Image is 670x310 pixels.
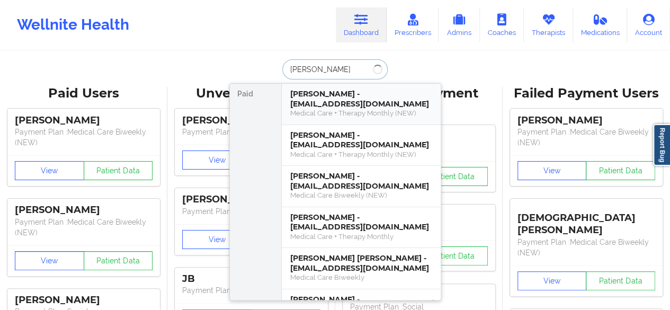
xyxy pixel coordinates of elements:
[290,109,432,118] div: Medical Care + Therapy Monthly (NEW)
[182,206,320,217] p: Payment Plan : Unmatched Plan
[510,85,663,102] div: Failed Payment Users
[182,127,320,137] p: Payment Plan : Unmatched Plan
[182,273,320,285] div: JB
[290,232,432,241] div: Medical Care + Therapy Monthly
[290,171,432,191] div: [PERSON_NAME] - [EMAIL_ADDRESS][DOMAIN_NAME]
[290,212,432,232] div: [PERSON_NAME] - [EMAIL_ADDRESS][DOMAIN_NAME]
[439,7,480,42] a: Admins
[182,193,320,206] div: [PERSON_NAME]
[84,161,153,180] button: Patient Data
[15,251,84,270] button: View
[15,127,153,148] p: Payment Plan : Medical Care Biweekly (NEW)
[517,204,655,236] div: [DEMOGRAPHIC_DATA][PERSON_NAME]
[517,127,655,148] p: Payment Plan : Medical Care Biweekly (NEW)
[627,7,670,42] a: Account
[517,161,587,180] button: View
[182,230,252,249] button: View
[586,161,655,180] button: Patient Data
[182,285,320,296] p: Payment Plan : Unmatched Plan
[517,114,655,127] div: [PERSON_NAME]
[290,191,432,200] div: Medical Care Biweekly (NEW)
[524,7,573,42] a: Therapists
[15,217,153,238] p: Payment Plan : Medical Care Biweekly (NEW)
[15,204,153,216] div: [PERSON_NAME]
[290,130,432,150] div: [PERSON_NAME] - [EMAIL_ADDRESS][DOMAIN_NAME]
[586,271,655,290] button: Patient Data
[182,150,252,170] button: View
[182,114,320,127] div: [PERSON_NAME]
[517,237,655,258] p: Payment Plan : Medical Care Biweekly (NEW)
[290,273,432,282] div: Medical Care Biweekly
[573,7,628,42] a: Medications
[336,7,387,42] a: Dashboard
[290,150,432,159] div: Medical Care + Therapy Monthly (NEW)
[84,251,153,270] button: Patient Data
[290,89,432,109] div: [PERSON_NAME] - [EMAIL_ADDRESS][DOMAIN_NAME]
[15,114,153,127] div: [PERSON_NAME]
[290,253,432,273] div: [PERSON_NAME] [PERSON_NAME] - [EMAIL_ADDRESS][DOMAIN_NAME]
[15,294,153,306] div: [PERSON_NAME]
[175,85,327,102] div: Unverified Users
[387,7,439,42] a: Prescribers
[517,271,587,290] button: View
[15,161,84,180] button: View
[418,167,488,186] button: Patient Data
[418,246,488,265] button: Patient Data
[7,85,160,102] div: Paid Users
[653,124,670,166] a: Report Bug
[480,7,524,42] a: Coaches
